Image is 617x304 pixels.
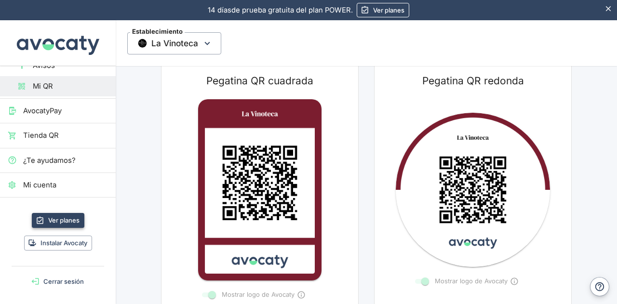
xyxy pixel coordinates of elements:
[4,274,112,289] button: Cerrar sesión
[295,288,308,302] button: Mostrar por qué está bloqueado
[169,70,350,99] h2: Pegatina QR cuadrada
[222,288,308,302] span: Mostrar logo de Avocaty
[382,70,563,99] h2: Pegatina QR redonda
[33,81,108,92] span: Mi QR
[508,275,522,289] button: Mostrar por qué está bloqueado
[32,213,84,228] a: Ver planes
[130,28,185,35] span: Establecimiento
[24,236,92,251] button: Instalar Avocaty
[23,130,108,141] span: Tienda QR
[127,32,221,54] span: La Vinoteca
[23,106,108,116] span: AvocatyPay
[127,32,221,54] button: EstablecimientoThumbnailLa Vinoteca
[198,99,322,280] img: QR
[151,36,198,51] span: La Vinoteca
[14,20,101,66] img: Avocaty
[435,275,522,289] span: Mostrar logo de Avocaty
[600,0,617,17] button: Esconder aviso
[23,180,108,190] span: Mi cuenta
[208,6,231,14] span: 14 días
[357,3,409,17] a: Ver planes
[208,5,353,15] p: de prueba gratuita del plan POWER.
[138,39,147,48] img: Thumbnail
[396,113,550,267] img: QR
[590,277,609,296] button: Ayuda y contacto
[23,155,108,166] span: ¿Te ayudamos?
